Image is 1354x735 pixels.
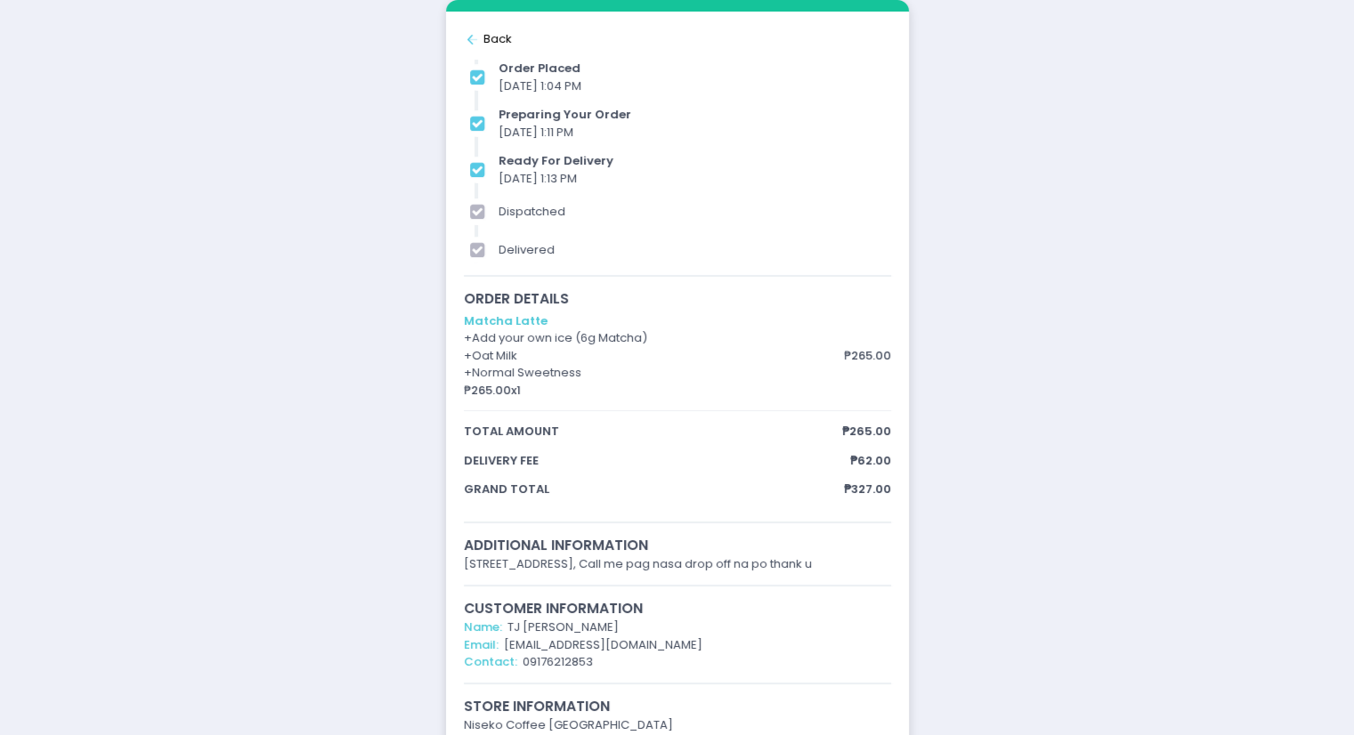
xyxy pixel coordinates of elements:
[499,106,890,124] div: preparing your order
[499,170,577,187] span: [DATE] 1:13 PM
[464,452,850,470] span: delivery fee
[464,30,891,48] div: Back
[499,203,890,221] div: dispatched
[499,60,890,77] div: order placed
[842,423,891,440] span: ₱265.00
[844,481,891,498] span: ₱327.00
[464,653,517,670] span: Contact:
[464,653,891,671] div: 09176212853
[464,598,891,618] div: customer information
[499,241,890,259] div: delivered
[464,618,891,636] div: TJ [PERSON_NAME]
[464,423,842,440] span: total amount
[464,555,891,573] div: [STREET_ADDRESS], Call me pag nasa drop off na po thank u
[464,696,891,716] div: store information
[499,124,573,141] span: [DATE] 1:11 PM
[464,618,502,635] span: Name:
[464,716,891,734] div: Niseko Coffee [GEOGRAPHIC_DATA]
[464,481,844,498] span: grand total
[850,452,891,470] span: ₱62.00
[464,636,499,653] span: Email:
[464,636,891,654] div: [EMAIL_ADDRESS][DOMAIN_NAME]
[464,288,891,309] div: order details
[499,152,890,170] div: ready for delivery
[464,535,891,555] div: additional information
[499,77,581,94] span: [DATE] 1:04 PM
